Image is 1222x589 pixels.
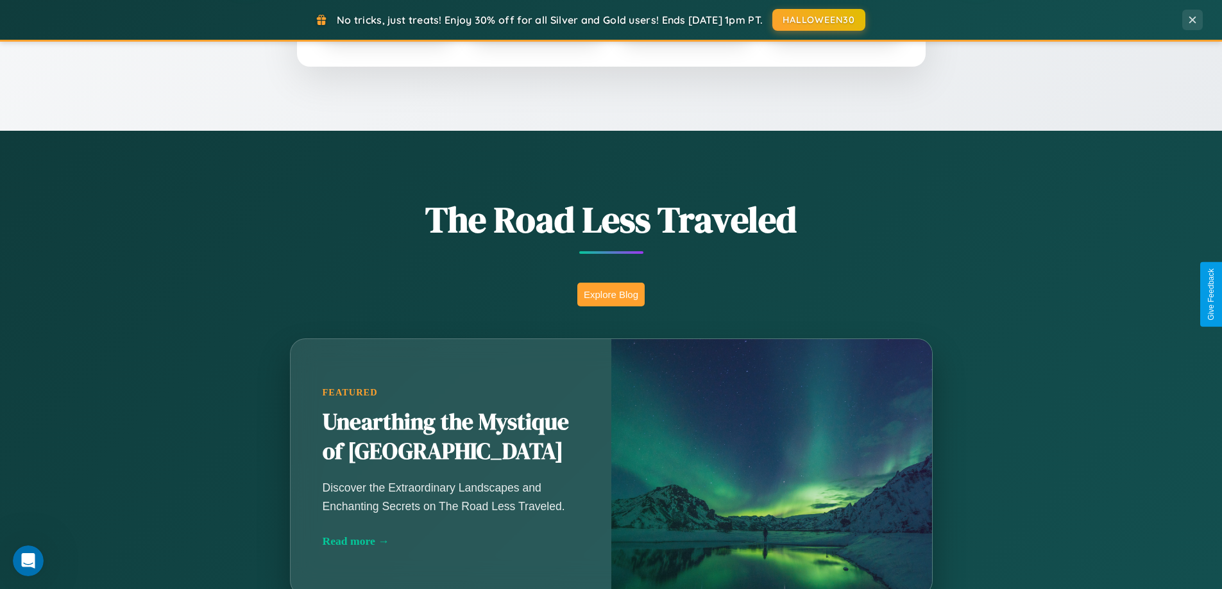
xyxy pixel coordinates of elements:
button: HALLOWEEN30 [772,9,865,31]
div: Featured [323,387,579,398]
h2: Unearthing the Mystique of [GEOGRAPHIC_DATA] [323,408,579,467]
iframe: Intercom live chat [13,545,44,576]
button: Explore Blog [577,283,645,306]
div: Read more → [323,535,579,548]
span: No tricks, just treats! Enjoy 30% off for all Silver and Gold users! Ends [DATE] 1pm PT. [337,13,763,26]
p: Discover the Extraordinary Landscapes and Enchanting Secrets on The Road Less Traveled. [323,479,579,515]
div: Give Feedback [1207,269,1216,320]
h1: The Road Less Traveled [226,195,996,244]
